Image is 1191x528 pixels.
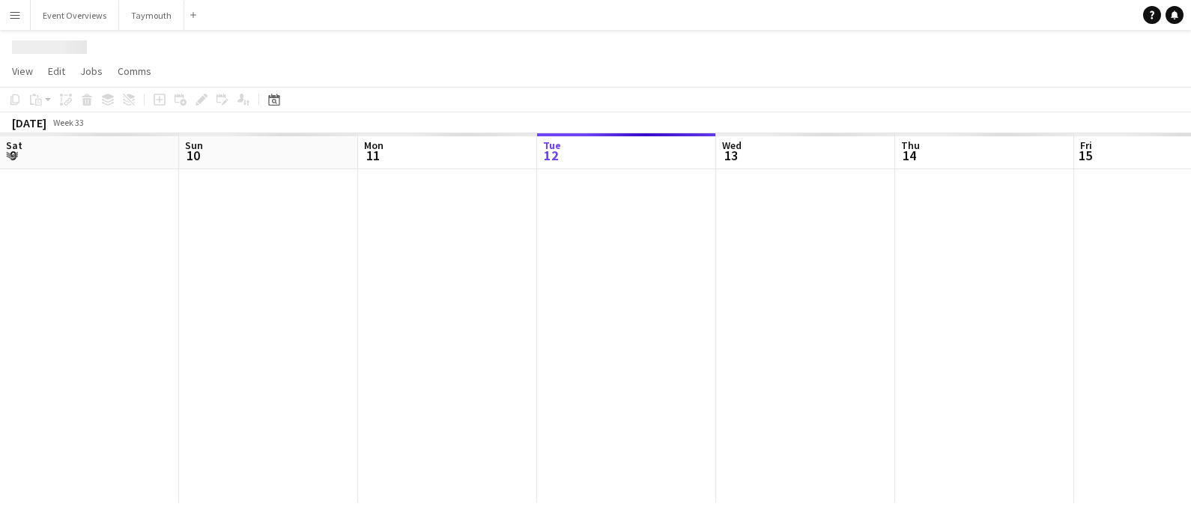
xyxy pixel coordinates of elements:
span: 11 [362,147,384,164]
button: Event Overviews [31,1,119,30]
span: Jobs [80,64,103,78]
span: Thu [901,139,920,152]
a: Edit [42,61,71,81]
button: Taymouth [119,1,184,30]
span: Comms [118,64,151,78]
span: 13 [720,147,742,164]
span: Sun [185,139,203,152]
a: View [6,61,39,81]
a: Comms [112,61,157,81]
span: 9 [4,147,22,164]
a: Jobs [74,61,109,81]
span: Tue [543,139,561,152]
span: 14 [899,147,920,164]
span: Wed [722,139,742,152]
span: Sat [6,139,22,152]
span: 15 [1078,147,1092,164]
span: Mon [364,139,384,152]
span: View [12,64,33,78]
span: Week 33 [49,117,87,128]
span: 12 [541,147,561,164]
span: Fri [1080,139,1092,152]
div: [DATE] [12,115,46,130]
span: Edit [48,64,65,78]
span: 10 [183,147,203,164]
